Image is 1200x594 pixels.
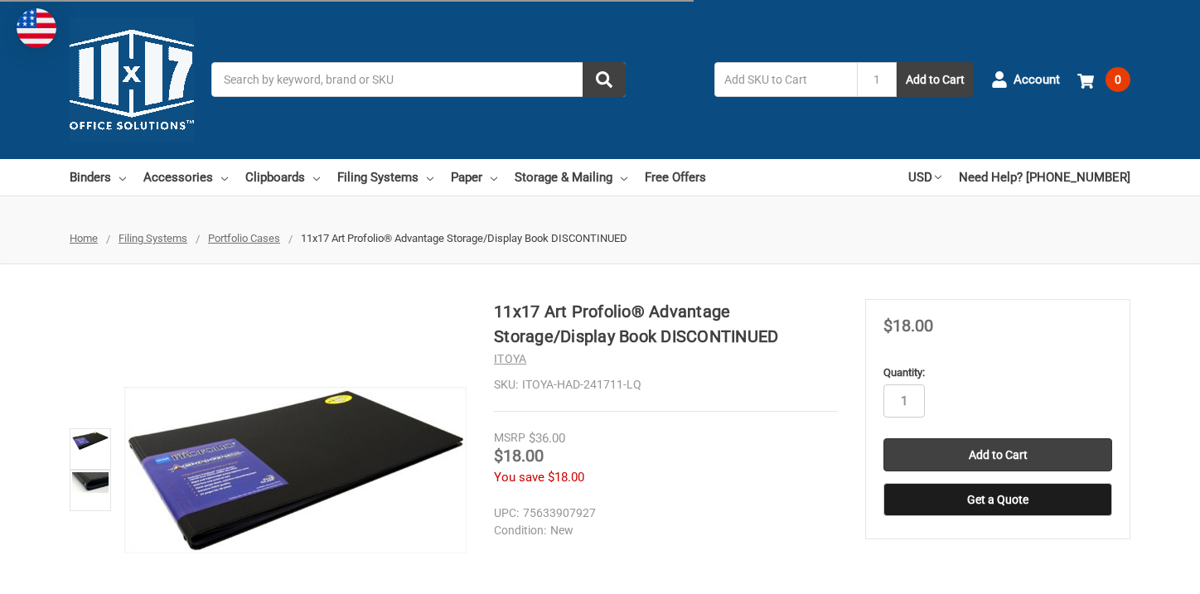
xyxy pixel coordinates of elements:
[883,438,1112,471] input: Add to Cart
[494,470,544,485] span: You save
[645,159,706,196] a: Free Offers
[714,62,857,97] input: Add SKU to Cart
[494,352,526,365] a: ITOYA
[119,232,187,244] a: Filing Systems
[494,429,525,447] div: MSRP
[883,483,1112,516] button: Get a Quote
[211,62,626,97] input: Search by keyword, brand or SKU
[301,232,627,244] span: 11x17 Art Profolio® Advantage Storage/Display Book DISCONTINUED
[529,431,565,446] span: $36.00
[1106,67,1130,92] span: 0
[70,159,126,196] a: Binders
[494,522,830,539] dd: New
[991,58,1060,101] a: Account
[1014,70,1060,89] span: Account
[17,8,56,48] img: duty and tax information for United States
[72,432,109,449] img: 11x17 Art Profolio® Advantage Storage/Display Book DISCONTINUED
[883,365,1112,381] label: Quantity:
[494,522,546,539] dt: Condition:
[494,376,838,394] dd: ITOYA-HAD-241711-LQ
[897,62,974,97] button: Add to Cart
[494,376,518,394] dt: SKU:
[494,299,838,349] h1: 11x17 Art Profolio® Advantage Storage/Display Book DISCONTINUED
[451,159,497,196] a: Paper
[208,232,280,244] a: Portfolio Cases
[883,316,933,336] span: $18.00
[245,159,320,196] a: Clipboards
[1077,58,1130,101] a: 0
[337,159,433,196] a: Filing Systems
[494,505,830,522] dd: 75633907927
[908,159,941,196] a: USD
[72,472,109,493] img: 11x17 Art Profolio® Advantage Storage/Display Book DISCONTINUED
[959,159,1130,196] a: Need Help? [PHONE_NUMBER]
[548,470,584,485] span: $18.00
[143,159,228,196] a: Accessories
[70,17,194,142] img: 11x17.com
[124,387,467,553] img: 11x17 Art Profolio® Advantage Storage/Display Book DISCONTINUED
[515,159,627,196] a: Storage & Mailing
[494,505,519,522] dt: UPC:
[494,446,544,466] span: $18.00
[70,232,98,244] a: Home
